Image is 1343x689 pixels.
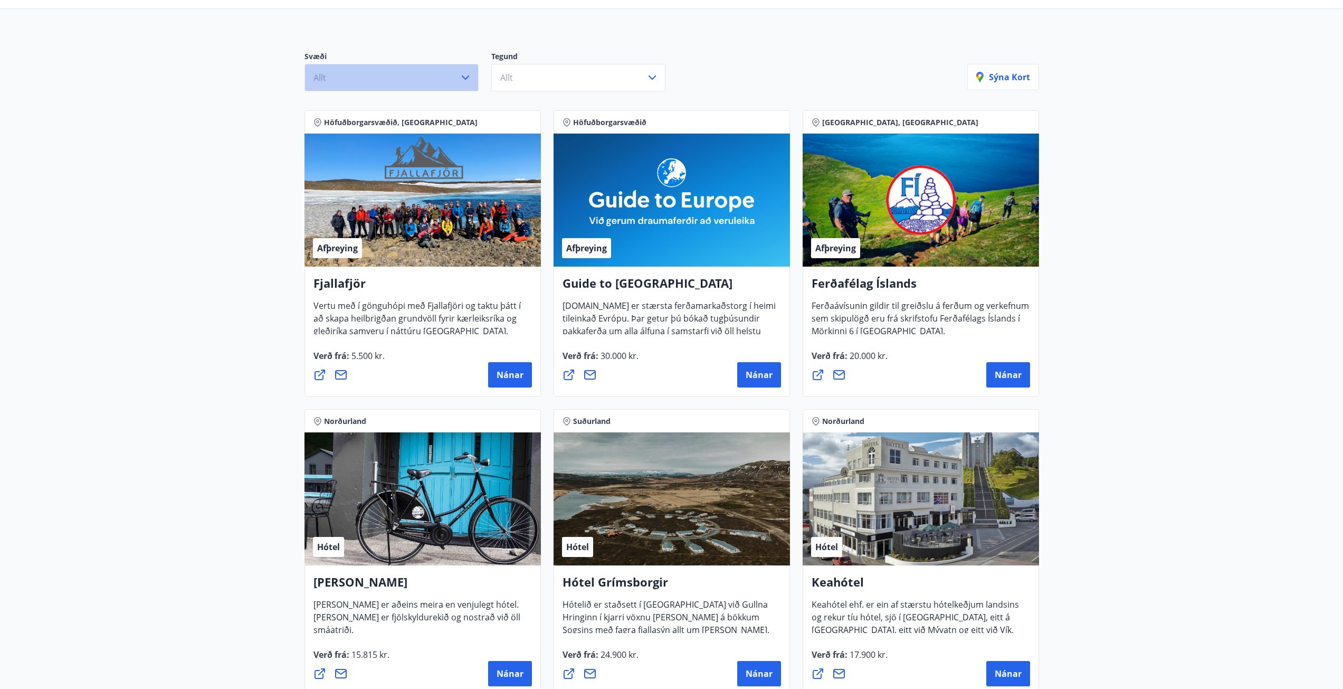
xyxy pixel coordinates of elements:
[488,362,532,388] button: Nánar
[812,599,1019,669] span: Keahótel ehf. er ein af stærstu hótelkeðjum landsins og rekur tíu hótel, sjö í [GEOGRAPHIC_DATA],...
[812,574,1030,598] h4: Keahótel
[491,64,665,91] button: Allt
[313,72,326,83] span: Allt
[497,668,523,679] span: Nánar
[822,117,978,128] span: [GEOGRAPHIC_DATA], [GEOGRAPHIC_DATA]
[986,661,1030,686] button: Nánar
[500,72,513,83] span: Allt
[573,117,646,128] span: Höfuðborgarsvæðið
[488,661,532,686] button: Nánar
[324,416,366,427] span: Norðurland
[317,541,340,553] span: Hótel
[563,599,769,669] span: Hótelið er staðsett í [GEOGRAPHIC_DATA] við Gullna Hringinn í kjarri vöxnu [PERSON_NAME] á bökkum...
[349,649,389,660] span: 15.815 kr.
[822,416,864,427] span: Norðurland
[313,574,532,598] h4: [PERSON_NAME]
[313,649,389,669] span: Verð frá :
[847,350,888,362] span: 20.000 kr.
[497,369,523,381] span: Nánar
[563,275,781,299] h4: Guide to [GEOGRAPHIC_DATA]
[313,350,385,370] span: Verð frá :
[563,649,639,669] span: Verð frá :
[304,51,491,64] p: Svæði
[812,649,888,669] span: Verð frá :
[812,350,888,370] span: Verð frá :
[737,362,781,388] button: Nánar
[815,242,856,254] span: Afþreying
[598,649,639,660] span: 24.900 kr.
[566,242,607,254] span: Afþreying
[598,350,639,362] span: 30.000 kr.
[995,668,1022,679] span: Nánar
[324,117,478,128] span: Höfuðborgarsvæðið, [GEOGRAPHIC_DATA]
[304,64,479,91] button: Allt
[986,362,1030,388] button: Nánar
[563,574,781,598] h4: Hótel Grímsborgir
[737,661,781,686] button: Nánar
[967,64,1039,90] button: Sýna kort
[812,275,1030,299] h4: Ferðafélag Íslands
[995,369,1022,381] span: Nánar
[566,541,589,553] span: Hótel
[815,541,838,553] span: Hótel
[847,649,888,660] span: 17.900 kr.
[313,300,521,345] span: Vertu með í gönguhópi með Fjallafjöri og taktu þátt í að skapa heilbrigðan grundvöll fyrir kærlei...
[563,300,776,371] span: [DOMAIN_NAME] er stærsta ferðamarkaðstorg í heimi tileinkað Evrópu. Þar getur þú bókað tugþúsundi...
[349,350,385,362] span: 5.500 kr.
[746,668,773,679] span: Nánar
[317,242,358,254] span: Afþreying
[812,300,1029,345] span: Ferðaávísunin gildir til greiðslu á ferðum og verkefnum sem skipulögð eru frá skrifstofu Ferðafél...
[563,350,639,370] span: Verð frá :
[573,416,611,427] span: Suðurland
[976,71,1030,83] p: Sýna kort
[313,275,532,299] h4: Fjallafjör
[313,599,520,644] span: [PERSON_NAME] er aðeins meira en venjulegt hótel. [PERSON_NAME] er fjölskyldurekið og nostrað við...
[491,51,678,64] p: Tegund
[746,369,773,381] span: Nánar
